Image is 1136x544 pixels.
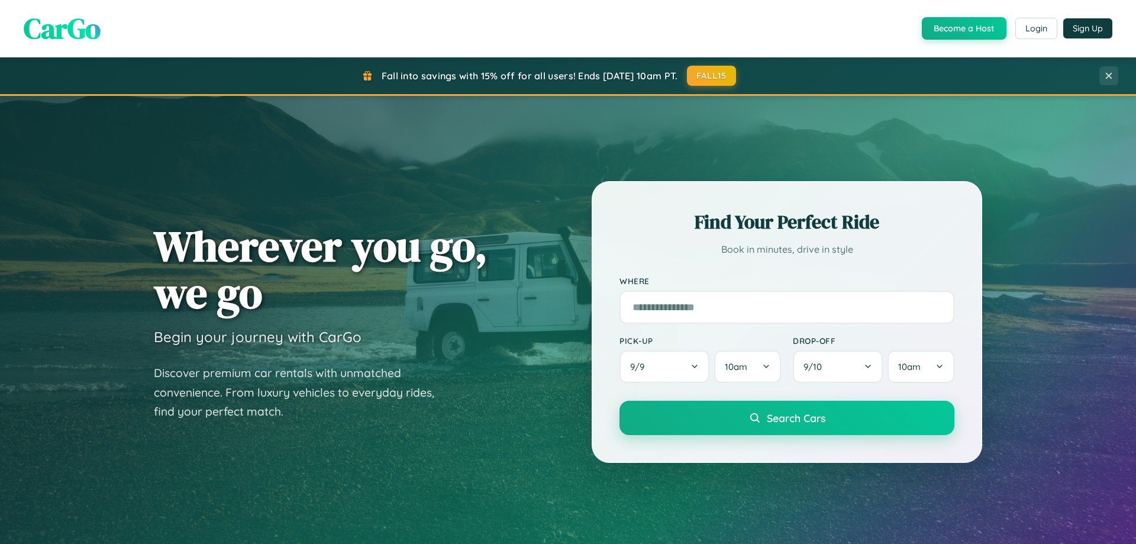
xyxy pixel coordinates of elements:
[619,209,954,235] h2: Find Your Perfect Ride
[630,361,650,372] span: 9 / 9
[714,350,781,383] button: 10am
[382,70,678,82] span: Fall into savings with 15% off for all users! Ends [DATE] 10am PT.
[687,66,737,86] button: FALL15
[619,350,709,383] button: 9/9
[619,401,954,435] button: Search Cars
[1063,18,1112,38] button: Sign Up
[922,17,1006,40] button: Become a Host
[767,411,825,424] span: Search Cars
[619,241,954,258] p: Book in minutes, drive in style
[619,336,781,346] label: Pick-up
[154,328,362,346] h3: Begin your journey with CarGo
[1015,18,1057,39] button: Login
[154,363,450,421] p: Discover premium car rentals with unmatched convenience. From luxury vehicles to everyday rides, ...
[793,350,883,383] button: 9/10
[803,361,828,372] span: 9 / 10
[898,361,921,372] span: 10am
[154,223,488,316] h1: Wherever you go, we go
[24,9,101,48] span: CarGo
[725,361,747,372] span: 10am
[887,350,954,383] button: 10am
[619,276,954,286] label: Where
[793,336,954,346] label: Drop-off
